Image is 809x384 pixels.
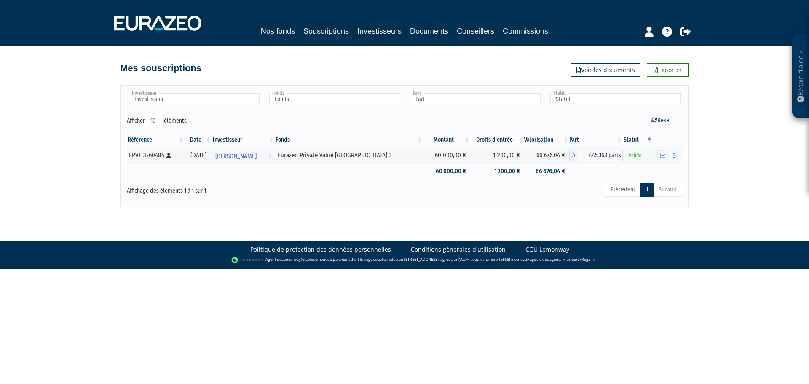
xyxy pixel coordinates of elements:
a: Lemonway [281,257,301,262]
a: Nos fonds [261,25,295,37]
span: A [569,150,578,161]
i: Voir l'investisseur [268,148,271,164]
th: Investisseur: activer pour trier la colonne par ordre croissant [212,133,275,147]
th: Statut : activer pour trier la colonne par ordre d&eacute;croissant [623,133,653,147]
div: Eurazeo Private Value [GEOGRAPHIC_DATA] 3 [278,151,420,160]
div: [DATE] [188,151,209,160]
label: Afficher éléments [127,114,187,128]
div: A - Eurazeo Private Value Europe 3 [569,150,623,161]
th: Date: activer pour trier la colonne par ordre croissant [185,133,212,147]
a: Documents [410,25,448,37]
span: 445,368 parts [578,150,623,161]
th: Valorisation: activer pour trier la colonne par ordre croissant [524,133,569,147]
th: Part: activer pour trier la colonne par ordre croissant [569,133,623,147]
div: EPVE 3-60484 [129,151,182,160]
td: 60 000,00 € [423,147,470,164]
td: 60 000,00 € [423,164,470,179]
td: 1 200,00 € [470,164,524,179]
div: - Agent de (établissement de paiement dont le siège social est situé au [STREET_ADDRESS], agréé p... [8,256,801,264]
span: Valide [626,152,644,160]
th: Fonds: activer pour trier la colonne par ordre croissant [275,133,423,147]
a: Commissions [503,25,548,37]
a: CGU Lemonway [525,245,569,254]
span: [PERSON_NAME] [215,148,257,164]
a: 1 [640,183,654,197]
i: [Français] Personne physique [166,153,171,158]
a: Politique de protection des données personnelles [250,245,391,254]
th: Droits d'entrée: activer pour trier la colonne par ordre croissant [470,133,524,147]
a: Registre des agents financiers (Regafi) [527,257,594,262]
a: Conseillers [457,25,494,37]
p: Besoin d'aide ? [796,38,806,114]
a: Exporter [647,63,689,77]
a: Souscriptions [303,25,349,38]
td: 66 676,04 € [524,147,569,164]
th: Référence : activer pour trier la colonne par ordre croissant [127,133,185,147]
a: Conditions générales d'utilisation [411,245,506,254]
a: [PERSON_NAME] [212,147,275,164]
button: Reset [640,114,682,127]
th: Montant: activer pour trier la colonne par ordre croissant [423,133,470,147]
h4: Mes souscriptions [120,63,201,73]
a: Voir les documents [571,63,640,77]
select: Afficheréléments [145,114,164,128]
a: Investisseurs [357,25,402,37]
img: 1732889491-logotype_eurazeo_blanc_rvb.png [114,16,201,31]
img: logo-lemonway.png [231,256,264,264]
div: Affichage des éléments 1 à 1 sur 1 [127,182,351,195]
td: 1 200,00 € [470,147,524,164]
td: 66 676,04 € [524,164,569,179]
